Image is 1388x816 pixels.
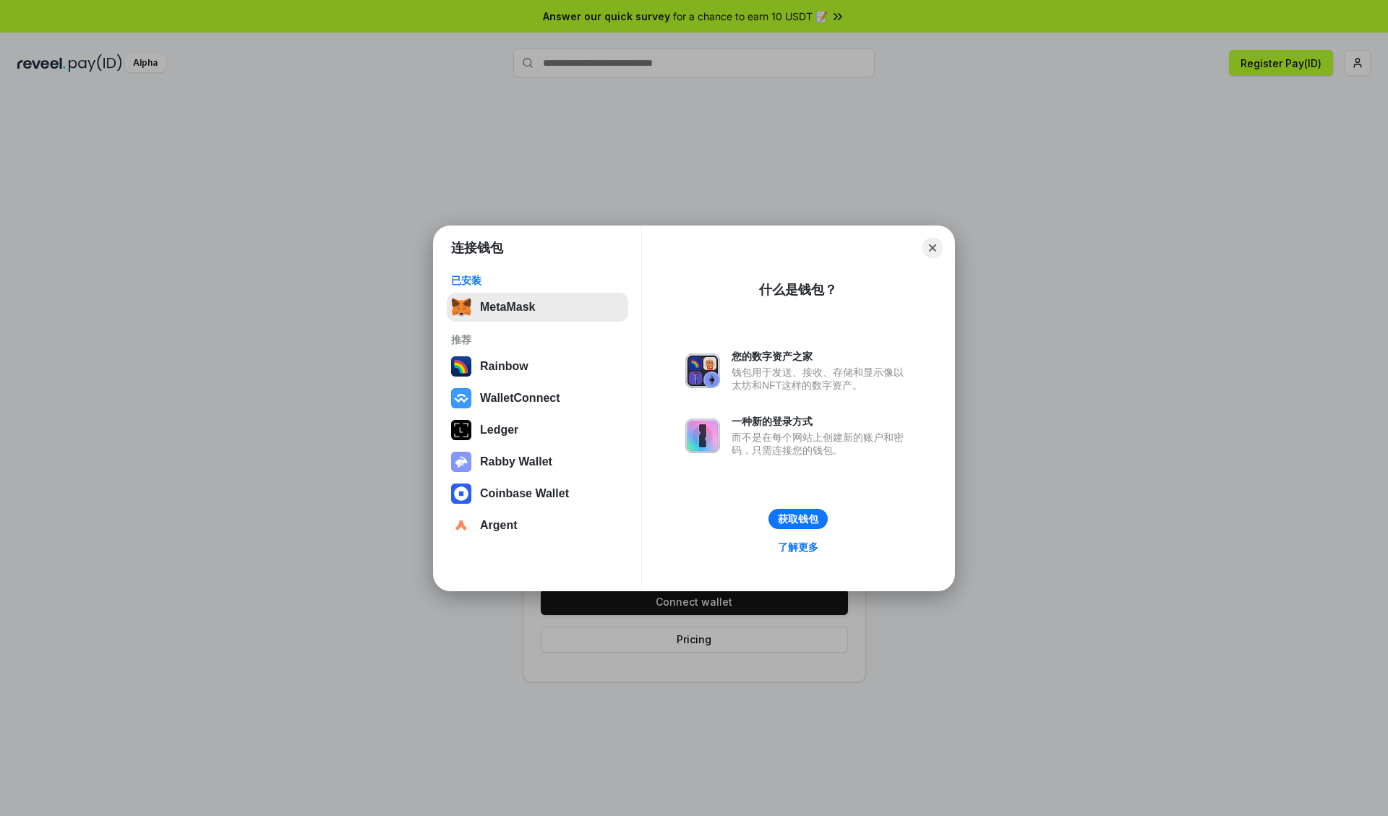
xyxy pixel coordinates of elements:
[451,388,471,408] img: svg+xml,%3Csvg%20width%3D%2228%22%20height%3D%2228%22%20viewBox%3D%220%200%2028%2028%22%20fill%3D...
[447,293,628,322] button: MetaMask
[451,297,471,317] img: svg+xml,%3Csvg%20fill%3D%22none%22%20height%3D%2233%22%20viewBox%3D%220%200%2035%2033%22%20width%...
[447,479,628,508] button: Coinbase Wallet
[732,431,911,457] div: 而不是在每个网站上创建新的账户和密码，只需连接您的钱包。
[480,487,569,500] div: Coinbase Wallet
[922,238,943,258] button: Close
[480,519,518,532] div: Argent
[768,509,828,529] button: 获取钱包
[451,239,503,257] h1: 连接钱包
[447,447,628,476] button: Rabby Wallet
[732,366,911,392] div: 钱包用于发送、接收、存储和显示像以太坊和NFT这样的数字资产。
[447,384,628,413] button: WalletConnect
[685,418,720,453] img: svg+xml,%3Csvg%20xmlns%3D%22http%3A%2F%2Fwww.w3.org%2F2000%2Fsvg%22%20fill%3D%22none%22%20viewBox...
[451,356,471,377] img: svg+xml,%3Csvg%20width%3D%22120%22%20height%3D%22120%22%20viewBox%3D%220%200%20120%20120%22%20fil...
[480,455,552,468] div: Rabby Wallet
[451,452,471,472] img: svg+xml,%3Csvg%20xmlns%3D%22http%3A%2F%2Fwww.w3.org%2F2000%2Fsvg%22%20fill%3D%22none%22%20viewBox...
[480,424,518,437] div: Ledger
[759,281,837,299] div: 什么是钱包？
[451,333,624,346] div: 推荐
[778,512,818,525] div: 获取钱包
[685,353,720,388] img: svg+xml,%3Csvg%20xmlns%3D%22http%3A%2F%2Fwww.w3.org%2F2000%2Fsvg%22%20fill%3D%22none%22%20viewBox...
[778,541,818,554] div: 了解更多
[451,515,471,536] img: svg+xml,%3Csvg%20width%3D%2228%22%20height%3D%2228%22%20viewBox%3D%220%200%2028%2028%22%20fill%3D...
[732,415,911,428] div: 一种新的登录方式
[480,392,560,405] div: WalletConnect
[480,360,528,373] div: Rainbow
[451,420,471,440] img: svg+xml,%3Csvg%20xmlns%3D%22http%3A%2F%2Fwww.w3.org%2F2000%2Fsvg%22%20width%3D%2228%22%20height%3...
[480,301,535,314] div: MetaMask
[451,274,624,287] div: 已安装
[447,352,628,381] button: Rainbow
[769,538,827,557] a: 了解更多
[732,350,911,363] div: 您的数字资产之家
[451,484,471,504] img: svg+xml,%3Csvg%20width%3D%2228%22%20height%3D%2228%22%20viewBox%3D%220%200%2028%2028%22%20fill%3D...
[447,416,628,444] button: Ledger
[447,511,628,540] button: Argent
